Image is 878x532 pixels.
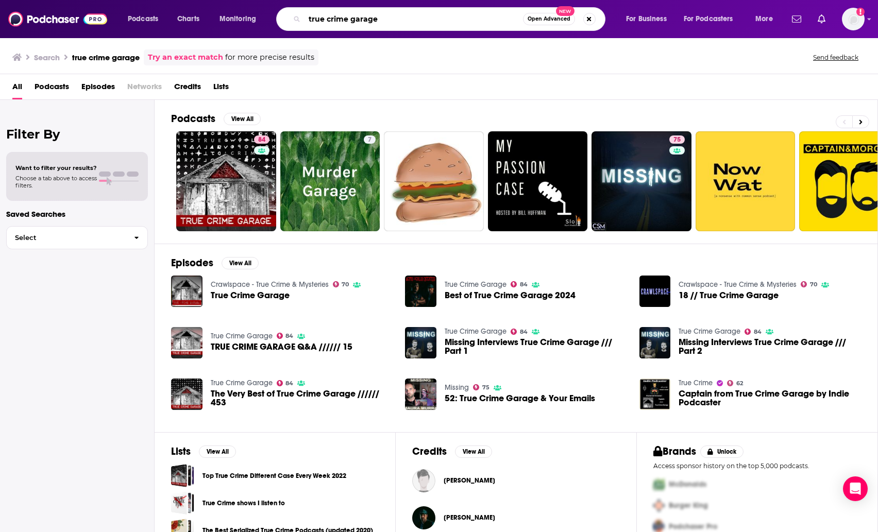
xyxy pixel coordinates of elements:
[121,11,172,27] button: open menu
[445,291,576,300] span: Best of True Crime Garage 2024
[277,333,294,339] a: 84
[482,385,489,390] span: 75
[220,12,256,26] span: Monitoring
[364,135,376,144] a: 7
[700,445,744,458] button: Unlock
[528,16,570,22] span: Open Advanced
[669,501,708,510] span: Burger King
[679,389,861,407] a: Captain from True Crime Garage by Indie Podcaster
[127,78,162,99] span: Networks
[171,379,202,410] img: The Very Best of True Crime Garage ////// 453
[254,135,269,144] a: 84
[286,7,615,31] div: Search podcasts, credits, & more...
[177,12,199,26] span: Charts
[473,384,489,390] a: 75
[679,379,713,387] a: True Crime
[148,52,223,63] a: Try an exact match
[444,476,495,485] span: [PERSON_NAME]
[445,394,595,403] a: 52: True Crime Garage & Your Emails
[35,78,69,99] span: Podcasts
[736,381,743,386] span: 62
[285,381,293,386] span: 84
[653,462,861,470] p: Access sponsor history on the top 5,000 podcasts.
[445,338,627,355] a: Missing Interviews True Crime Garage /// Part 1
[342,282,349,287] span: 70
[679,338,861,355] a: Missing Interviews True Crime Garage /// Part 2
[211,280,329,289] a: Crawlspace - True Crime & Mysteries
[592,131,691,231] a: 75
[8,9,107,29] img: Podchaser - Follow, Share and Rate Podcasts
[171,464,194,487] a: Top True Crime Different Case Every Week 2022
[258,135,265,145] span: 84
[679,327,740,336] a: True Crime Garage
[810,282,817,287] span: 70
[333,281,349,287] a: 70
[520,282,528,287] span: 84
[679,291,779,300] a: 18 // True Crime Garage
[171,11,206,27] a: Charts
[727,380,743,386] a: 62
[277,380,294,386] a: 84
[199,445,236,458] button: View All
[445,280,506,289] a: True Crime Garage
[211,389,393,407] a: The Very Best of True Crime Garage ////// 453
[174,78,201,99] a: Credits
[211,291,290,300] a: True Crime Garage
[523,13,575,25] button: Open AdvancedNew
[520,330,528,334] span: 84
[788,10,805,28] a: Show notifications dropdown
[171,445,236,458] a: ListsView All
[842,8,865,30] img: User Profile
[280,131,380,231] a: 7
[814,10,830,28] a: Show notifications dropdown
[677,11,748,27] button: open menu
[171,445,191,458] h2: Lists
[171,256,213,269] h2: Episodes
[842,8,865,30] button: Show profile menu
[556,6,575,16] span: New
[856,8,865,16] svg: Add a profile image
[649,495,669,516] img: Second Pro Logo
[444,513,495,522] span: [PERSON_NAME]
[669,135,685,144] a: 75
[171,112,261,125] a: PodcastsView All
[405,379,436,410] img: 52: True Crime Garage & Your Emails
[171,491,194,514] a: True Crime shows I listen to
[225,52,314,63] span: for more precise results
[12,78,22,99] a: All
[211,379,273,387] a: True Crime Garage
[211,342,352,351] a: TRUE CRIME GARAGE Q&A ////// 15
[202,470,346,482] a: Top True Crime Different Case Every Week 2022
[444,513,495,522] a: Nic Edwards
[224,113,261,125] button: View All
[405,276,436,307] img: Best of True Crime Garage 2024
[669,522,717,531] span: Podchaser Pro
[801,281,817,287] a: 70
[7,234,126,241] span: Select
[15,175,97,189] span: Choose a tab above to access filters.
[842,8,865,30] span: Logged in as Goodboy8
[285,334,293,338] span: 84
[754,330,762,334] span: 84
[176,131,276,231] a: 84
[639,327,671,358] a: Missing Interviews True Crime Garage /// Part 2
[755,12,773,26] span: More
[81,78,115,99] a: Episodes
[669,480,706,489] span: McDonalds
[639,276,671,307] a: 18 // True Crime Garage
[213,78,229,99] a: Lists
[412,445,492,458] a: CreditsView All
[171,276,202,307] a: True Crime Garage
[171,256,259,269] a: EpisodesView All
